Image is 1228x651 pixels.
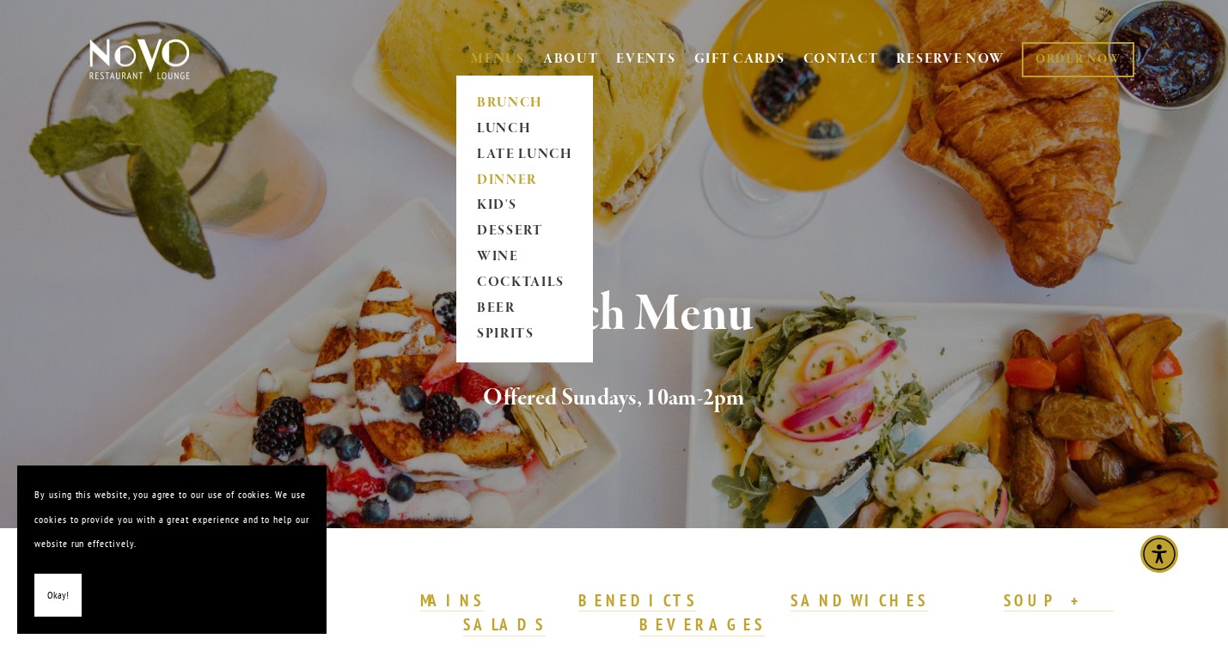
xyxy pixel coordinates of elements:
a: ORDER NOW [1022,42,1134,77]
button: Okay! [34,574,82,618]
a: DESSERT [471,219,578,245]
a: WINE [471,245,578,271]
h1: Brunch Menu [118,287,1110,343]
a: CONTACT [803,43,879,76]
a: BRUNCH [471,90,578,116]
strong: BENEDICTS [578,590,697,611]
a: KID'S [471,193,578,219]
a: LUNCH [471,116,578,142]
div: Accessibility Menu [1140,535,1178,573]
a: BEVERAGES [639,614,765,636]
strong: SANDWICHES [791,590,928,611]
span: Okay! [47,583,69,608]
h2: Offered Sundays, 10am-2pm [118,380,1110,417]
a: BEER [471,296,578,322]
a: BENEDICTS [578,590,697,612]
img: Novo Restaurant &amp; Lounge [86,38,193,81]
a: SPIRITS [471,322,578,348]
a: DINNER [471,167,578,193]
a: GIFT CARDS [694,43,785,76]
a: COCKTAILS [471,271,578,296]
a: MENUS [471,51,525,68]
a: SANDWICHES [791,590,928,612]
section: Cookie banner [17,465,327,634]
strong: BEVERAGES [639,614,765,635]
a: LATE LUNCH [471,142,578,167]
p: By using this website, you agree to our use of cookies. We use cookies to provide you with a grea... [34,483,309,557]
a: MAINS [420,590,485,612]
strong: MAINS [420,590,485,611]
a: RESERVE NOW [896,43,1005,76]
a: SOUP + SALADS [463,590,1114,636]
a: ABOUT [543,51,599,68]
a: EVENTS [616,51,675,68]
